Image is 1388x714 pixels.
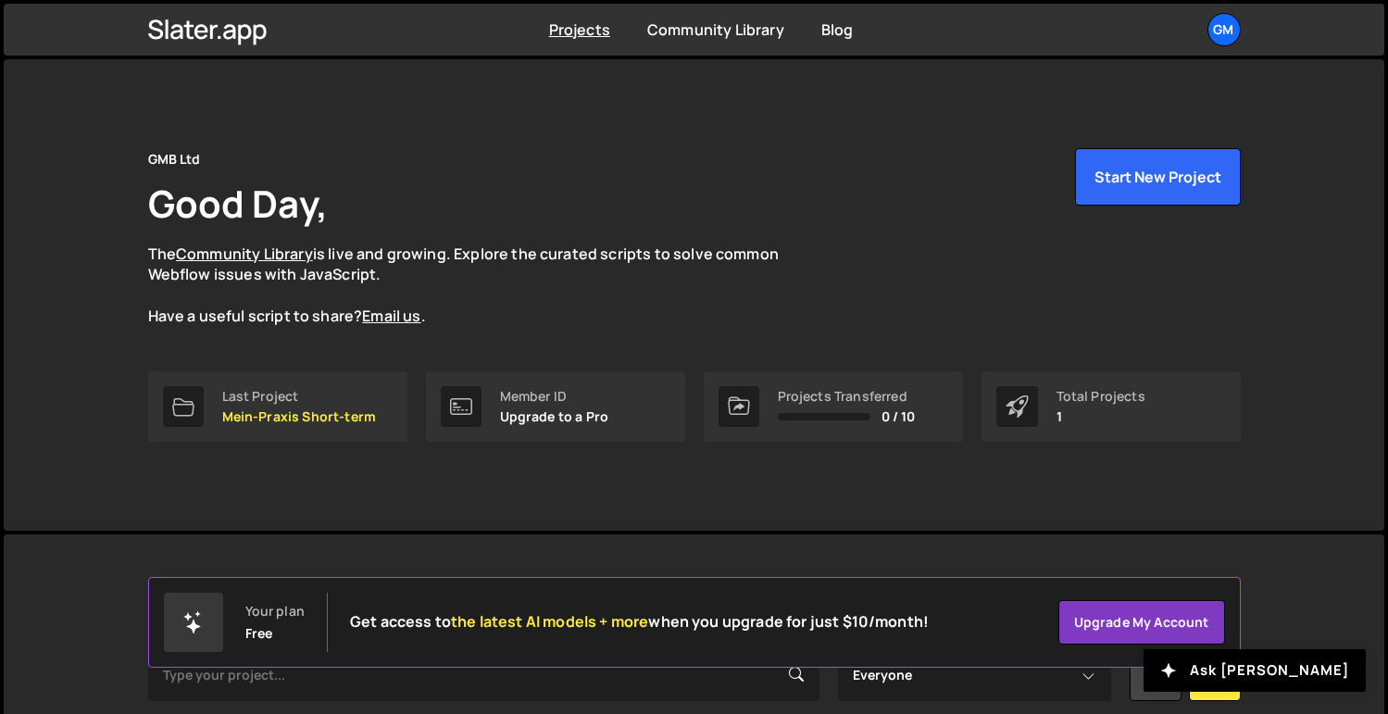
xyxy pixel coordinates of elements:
[245,604,305,619] div: Your plan
[148,371,407,442] a: Last Project Mein-Praxis Short-term
[821,19,854,40] a: Blog
[148,148,201,170] div: GMB Ltd
[350,613,929,631] h2: Get access to when you upgrade for just $10/month!
[1057,389,1145,404] div: Total Projects
[500,409,609,424] p: Upgrade to a Pro
[778,389,916,404] div: Projects Transferred
[647,19,784,40] a: Community Library
[362,306,420,326] a: Email us
[451,611,648,632] span: the latest AI models + more
[1075,148,1241,206] button: Start New Project
[176,244,313,264] a: Community Library
[222,409,377,424] p: Mein-Praxis Short-term
[1057,409,1145,424] p: 1
[1144,649,1366,692] button: Ask [PERSON_NAME]
[148,649,819,701] input: Type your project...
[500,389,609,404] div: Member ID
[549,19,610,40] a: Projects
[1207,13,1241,46] a: GM
[882,409,916,424] span: 0 / 10
[222,389,377,404] div: Last Project
[1058,600,1225,645] a: Upgrade my account
[148,244,815,327] p: The is live and growing. Explore the curated scripts to solve common Webflow issues with JavaScri...
[245,626,273,641] div: Free
[148,178,328,229] h1: Good Day,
